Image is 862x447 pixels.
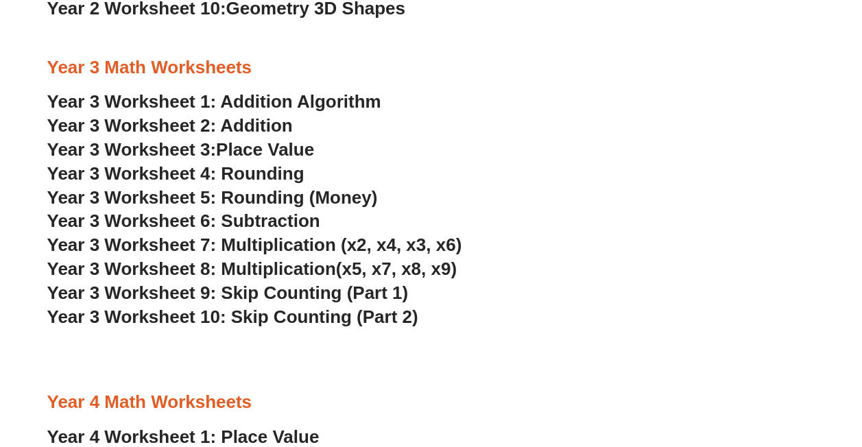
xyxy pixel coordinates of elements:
iframe: Chat Widget [634,292,862,447]
a: Year 3 Worksheet 4: Rounding [47,163,304,184]
span: Year 3 Worksheet 3: [47,139,217,160]
a: Year 3 Worksheet 7: Multiplication (x2, x4, x3, x6) [47,234,462,255]
a: Year 3 Worksheet 6: Subtraction [47,210,320,231]
span: Place Value [216,139,314,160]
h3: Year 3 Math Worksheets [47,56,815,80]
span: (x5, x7, x8, x9) [336,258,457,279]
a: Year 3 Worksheet 1: Addition Algorithm [47,91,381,112]
span: Year 3 Worksheet 8: Multiplication [47,258,336,279]
a: Year 3 Worksheet 8: Multiplication(x5, x7, x8, x9) [47,258,457,279]
a: Year 3 Worksheet 3:Place Value [47,139,315,160]
a: Year 3 Worksheet 9: Skip Counting (Part 1) [47,282,409,303]
a: Year 3 Worksheet 5: Rounding (Money) [47,187,378,208]
h3: Year 4 Math Worksheets [47,391,815,414]
a: Year 3 Worksheet 2: Addition [47,115,293,136]
a: Year 3 Worksheet 10: Skip Counting (Part 2) [47,306,418,327]
a: Year 4 Worksheet 1: Place Value [47,426,320,447]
